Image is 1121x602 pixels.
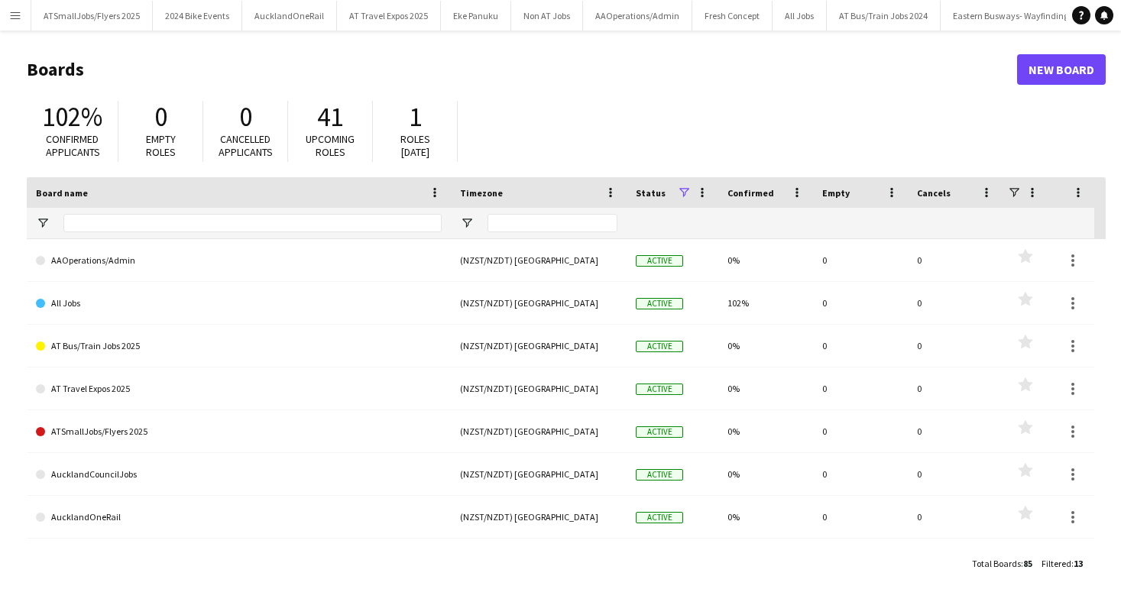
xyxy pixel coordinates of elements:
[636,426,683,438] span: Active
[908,539,1003,581] div: 0
[718,282,813,324] div: 102%
[63,214,442,232] input: Board name Filter Input
[451,410,627,452] div: (NZST/NZDT) [GEOGRAPHIC_DATA]
[451,453,627,495] div: (NZST/NZDT) [GEOGRAPHIC_DATA]
[908,325,1003,367] div: 0
[972,549,1032,578] div: :
[813,539,908,581] div: 0
[36,410,442,453] a: ATSmallJobs/Flyers 2025
[317,100,343,134] span: 41
[36,367,442,410] a: AT Travel Expos 2025
[813,367,908,409] div: 0
[154,100,167,134] span: 0
[36,187,88,199] span: Board name
[972,558,1021,569] span: Total Boards
[36,239,442,282] a: AAOperations/Admin
[908,496,1003,538] div: 0
[460,216,474,230] button: Open Filter Menu
[813,453,908,495] div: 0
[636,512,683,523] span: Active
[917,187,951,199] span: Cancels
[511,1,583,31] button: Non AT Jobs
[718,410,813,452] div: 0%
[813,325,908,367] div: 0
[822,187,850,199] span: Empty
[908,453,1003,495] div: 0
[636,187,666,199] span: Status
[636,341,683,352] span: Active
[773,1,827,31] button: All Jobs
[1023,558,1032,569] span: 85
[31,1,153,31] button: ATSmallJobs/Flyers 2025
[460,187,503,199] span: Timezone
[36,539,442,581] a: Eke Panuku
[36,325,442,367] a: AT Bus/Train Jobs 2025
[1017,54,1106,85] a: New Board
[636,469,683,481] span: Active
[400,132,430,159] span: Roles [DATE]
[451,239,627,281] div: (NZST/NZDT) [GEOGRAPHIC_DATA]
[827,1,941,31] button: AT Bus/Train Jobs 2024
[813,410,908,452] div: 0
[441,1,511,31] button: Eke Panuku
[451,325,627,367] div: (NZST/NZDT) [GEOGRAPHIC_DATA]
[36,216,50,230] button: Open Filter Menu
[1074,558,1083,569] span: 13
[1042,558,1071,569] span: Filtered
[1042,549,1083,578] div: :
[337,1,441,31] button: AT Travel Expos 2025
[718,239,813,281] div: 0%
[27,58,1017,81] h1: Boards
[813,239,908,281] div: 0
[36,282,442,325] a: All Jobs
[451,496,627,538] div: (NZST/NZDT) [GEOGRAPHIC_DATA]
[46,132,100,159] span: Confirmed applicants
[636,255,683,267] span: Active
[409,100,422,134] span: 1
[488,214,617,232] input: Timezone Filter Input
[36,496,442,539] a: AucklandOneRail
[451,367,627,409] div: (NZST/NZDT) [GEOGRAPHIC_DATA]
[727,187,774,199] span: Confirmed
[718,496,813,538] div: 0%
[636,298,683,309] span: Active
[583,1,692,31] button: AAOperations/Admin
[718,367,813,409] div: 0%
[718,453,813,495] div: 0%
[813,496,908,538] div: 0
[451,282,627,324] div: (NZST/NZDT) [GEOGRAPHIC_DATA]
[908,282,1003,324] div: 0
[153,1,242,31] button: 2024 Bike Events
[242,1,337,31] button: AucklandOneRail
[42,100,102,134] span: 102%
[306,132,355,159] span: Upcoming roles
[146,132,176,159] span: Empty roles
[908,367,1003,409] div: 0
[36,453,442,496] a: AucklandCouncilJobs
[718,325,813,367] div: 0%
[239,100,252,134] span: 0
[908,410,1003,452] div: 0
[219,132,273,159] span: Cancelled applicants
[636,384,683,395] span: Active
[718,539,813,581] div: 0%
[692,1,773,31] button: Fresh Concept
[908,239,1003,281] div: 0
[813,282,908,324] div: 0
[451,539,627,581] div: (NZST/NZDT) [GEOGRAPHIC_DATA]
